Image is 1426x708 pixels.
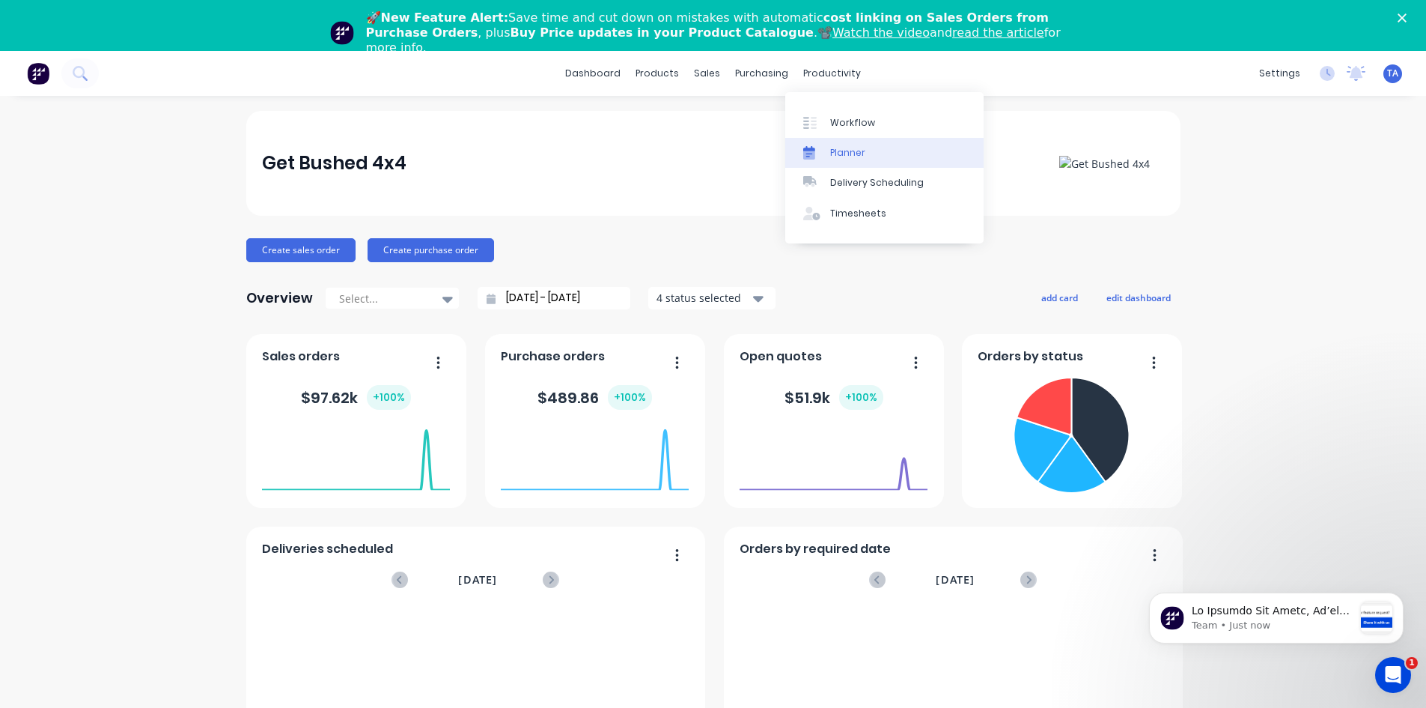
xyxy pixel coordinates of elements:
[832,25,930,40] a: Watch the video
[1252,62,1308,85] div: settings
[27,62,49,85] img: Factory
[301,385,411,410] div: $ 97.62k
[381,10,509,25] b: New Feature Alert:
[458,572,497,588] span: [DATE]
[952,25,1044,40] a: read the article
[785,168,984,198] a: Delivery Scheduling
[511,25,814,40] b: Buy Price updates in your Product Catalogue
[740,348,822,366] span: Open quotes
[830,207,886,220] div: Timesheets
[686,62,728,85] div: sales
[262,148,406,178] div: Get Bushed 4x4
[648,287,776,309] button: 4 status selected
[978,348,1083,366] span: Orders by status
[368,238,494,262] button: Create purchase order
[1398,13,1413,22] div: Close
[628,62,686,85] div: products
[1375,657,1411,693] iframe: Intercom live chat
[367,385,411,410] div: + 100 %
[830,116,875,130] div: Workflow
[785,138,984,168] a: Planner
[608,385,652,410] div: + 100 %
[558,62,628,85] a: dashboard
[501,348,605,366] span: Purchase orders
[656,290,751,306] div: 4 status selected
[262,348,340,366] span: Sales orders
[1097,288,1180,307] button: edit dashboard
[784,385,883,410] div: $ 51.9k
[796,62,868,85] div: productivity
[728,62,796,85] div: purchasing
[1406,657,1418,669] span: 1
[537,385,652,410] div: $ 489.86
[65,56,227,70] p: Message from Team, sent Just now
[330,21,354,45] img: Profile image for Team
[246,283,313,313] div: Overview
[1127,563,1426,668] iframe: Intercom notifications message
[246,238,356,262] button: Create sales order
[366,10,1049,40] b: cost linking on Sales Orders from Purchase Orders
[366,10,1073,55] div: 🚀 Save time and cut down on mistakes with automatic , plus .📽️ and for more info.
[830,176,924,190] div: Delivery Scheduling
[1032,288,1088,307] button: add card
[1059,156,1150,172] img: Get Bushed 4x4
[785,107,984,137] a: Workflow
[936,572,975,588] span: [DATE]
[830,146,865,160] div: Planner
[785,199,984,229] a: Timesheets
[1387,67,1398,80] span: TA
[839,385,883,410] div: + 100 %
